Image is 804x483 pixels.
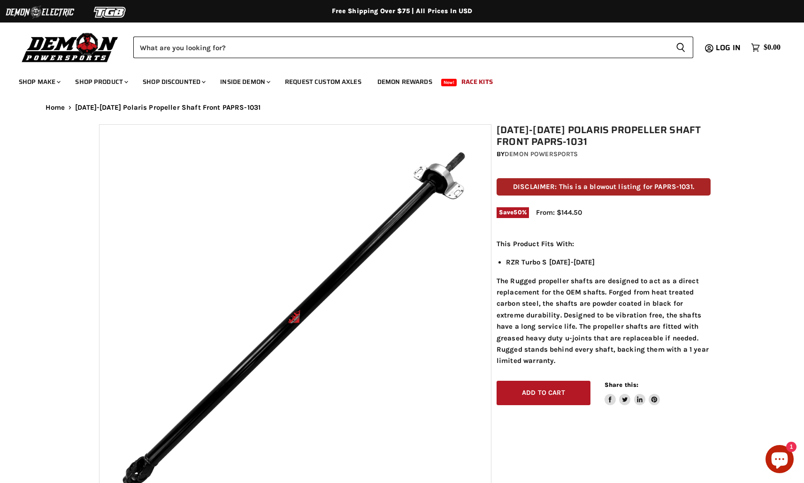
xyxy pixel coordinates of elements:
[5,3,75,21] img: Demon Electric Logo 2
[764,43,781,52] span: $0.00
[68,72,134,91] a: Shop Product
[370,72,439,91] a: Demon Rewards
[513,209,521,216] span: 50
[497,381,590,406] button: Add to cart
[12,72,66,91] a: Shop Make
[746,41,785,54] a: $0.00
[278,72,368,91] a: Request Custom Axles
[213,72,276,91] a: Inside Demon
[19,30,122,64] img: Demon Powersports
[605,381,638,388] span: Share this:
[27,7,778,15] div: Free Shipping Over $75 | All Prices In USD
[75,104,260,112] span: [DATE]-[DATE] Polaris Propeller Shaft Front PAPRS-1031
[505,150,578,158] a: Demon Powersports
[133,37,668,58] input: Search
[716,42,741,53] span: Log in
[497,124,711,148] h1: [DATE]-[DATE] Polaris Propeller Shaft Front PAPRS-1031
[497,238,711,367] div: The Rugged propeller shafts are designed to act as a direct replacement for the OEM shafts. Forge...
[712,44,746,52] a: Log in
[522,389,565,397] span: Add to cart
[497,149,711,159] div: by
[46,104,65,112] a: Home
[497,207,529,218] span: Save %
[506,257,711,268] li: RZR Turbo S [DATE]-[DATE]
[605,381,660,406] aside: Share this:
[133,37,693,58] form: Product
[136,72,211,91] a: Shop Discounted
[668,37,693,58] button: Search
[12,68,778,91] ul: Main menu
[497,238,711,249] p: This Product Fits With:
[441,79,457,86] span: New!
[27,104,778,112] nav: Breadcrumbs
[75,3,145,21] img: TGB Logo 2
[763,445,796,475] inbox-online-store-chat: Shopify online store chat
[454,72,500,91] a: Race Kits
[497,178,711,196] p: DISCLAIMER: This is a blowout listing for PAPRS-1031.
[536,208,582,217] span: From: $144.50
